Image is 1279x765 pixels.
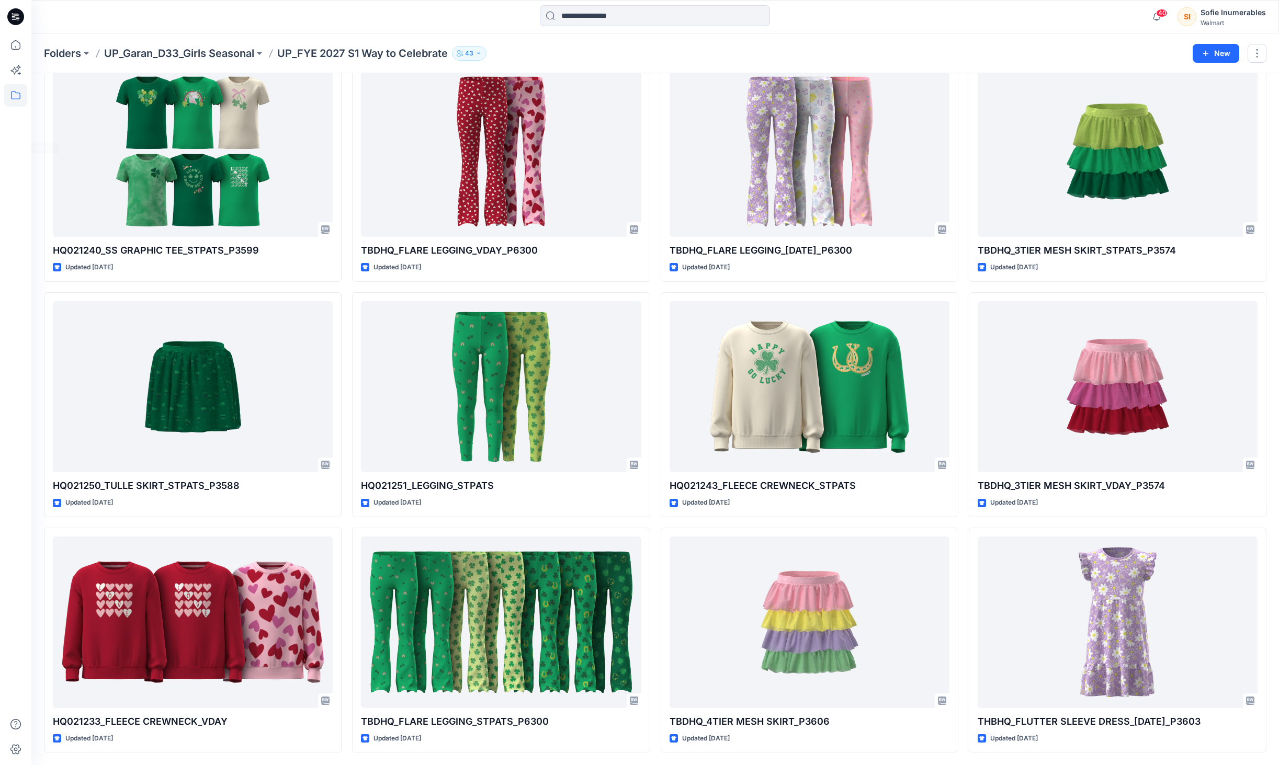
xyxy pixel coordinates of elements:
div: Walmart [1201,19,1266,27]
a: HQ021251_LEGGING_STPATS [361,301,641,473]
p: HQ021240_SS GRAPHIC TEE_STPATS_P3599 [53,243,333,258]
p: Updated [DATE] [65,733,113,744]
p: Updated [DATE] [682,733,730,744]
a: TBDHQ_FLARE LEGGING_VDAY_P6300 [361,65,641,237]
a: HQ021233_FLEECE CREWNECK_VDAY [53,536,333,708]
p: Updated [DATE] [990,497,1038,508]
div: Sofie Inumerables [1201,6,1266,19]
p: HQ021243_FLEECE CREWNECK_STPATS [670,478,949,493]
p: TBDHQ_4TIER MESH SKIRT_P3606 [670,714,949,729]
p: HQ021251_LEGGING_STPATS [361,478,641,493]
p: HQ021250_TULLE SKIRT_STPATS_P3588 [53,478,333,493]
p: Updated [DATE] [682,262,730,273]
p: TBDHQ_FLARE LEGGING_VDAY_P6300 [361,243,641,258]
p: TBDHQ_3TIER MESH SKIRT_STPATS_P3574 [978,243,1258,258]
p: Updated [DATE] [373,497,421,508]
p: TBDHQ_FLARE LEGGING_[DATE]_P6300 [670,243,949,258]
span: 40 [1156,9,1168,17]
p: Updated [DATE] [373,733,421,744]
p: UP_FYE 2027 S1 Way to Celebrate [277,46,448,61]
a: HQ021240_SS GRAPHIC TEE_STPATS_P3599 [53,65,333,237]
a: TBDHQ_3TIER MESH SKIRT_STPATS_P3574 [978,65,1258,237]
div: SI [1178,7,1196,26]
a: Folders [44,46,81,61]
a: TBDHQ_FLARE LEGGING_EASTER_P6300 [670,65,949,237]
a: THBHQ_FLUTTER SLEEVE DRESS_EASTER_P3603 [978,536,1258,708]
a: TBDHQ_3TIER MESH SKIRT_VDAY_P3574 [978,301,1258,473]
a: TBDHQ_4TIER MESH SKIRT_P3606 [670,536,949,708]
p: Updated [DATE] [990,733,1038,744]
p: THBHQ_FLUTTER SLEEVE DRESS_[DATE]_P3603 [978,714,1258,729]
p: TBDHQ_FLARE LEGGING_STPATS_P6300 [361,714,641,729]
p: Updated [DATE] [65,262,113,273]
p: Updated [DATE] [682,497,730,508]
p: 43 [465,48,473,59]
a: UP_Garan_D33_Girls Seasonal [104,46,254,61]
p: Updated [DATE] [65,497,113,508]
button: New [1193,44,1239,63]
a: HQ021250_TULLE SKIRT_STPATS_P3588 [53,301,333,473]
p: TBDHQ_3TIER MESH SKIRT_VDAY_P3574 [978,478,1258,493]
p: Updated [DATE] [990,262,1038,273]
p: Updated [DATE] [373,262,421,273]
button: 43 [452,46,486,61]
a: TBDHQ_FLARE LEGGING_STPATS_P6300 [361,536,641,708]
a: HQ021243_FLEECE CREWNECK_STPATS [670,301,949,473]
p: HQ021233_FLEECE CREWNECK_VDAY [53,714,333,729]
